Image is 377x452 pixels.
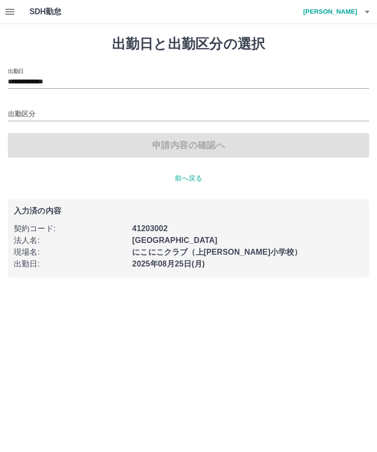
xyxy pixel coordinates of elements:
[8,173,369,184] p: 前へ戻る
[14,246,126,258] p: 現場名 :
[14,207,363,215] p: 入力済の内容
[132,236,217,244] b: [GEOGRAPHIC_DATA]
[132,224,167,233] b: 41203002
[8,36,369,53] h1: 出勤日と出勤区分の選択
[132,260,205,268] b: 2025年08月25日(月)
[14,235,126,246] p: 法人名 :
[14,223,126,235] p: 契約コード :
[14,258,126,270] p: 出勤日 :
[132,248,302,256] b: にこにこクラブ（上[PERSON_NAME]小学校）
[8,67,24,75] label: 出勤日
